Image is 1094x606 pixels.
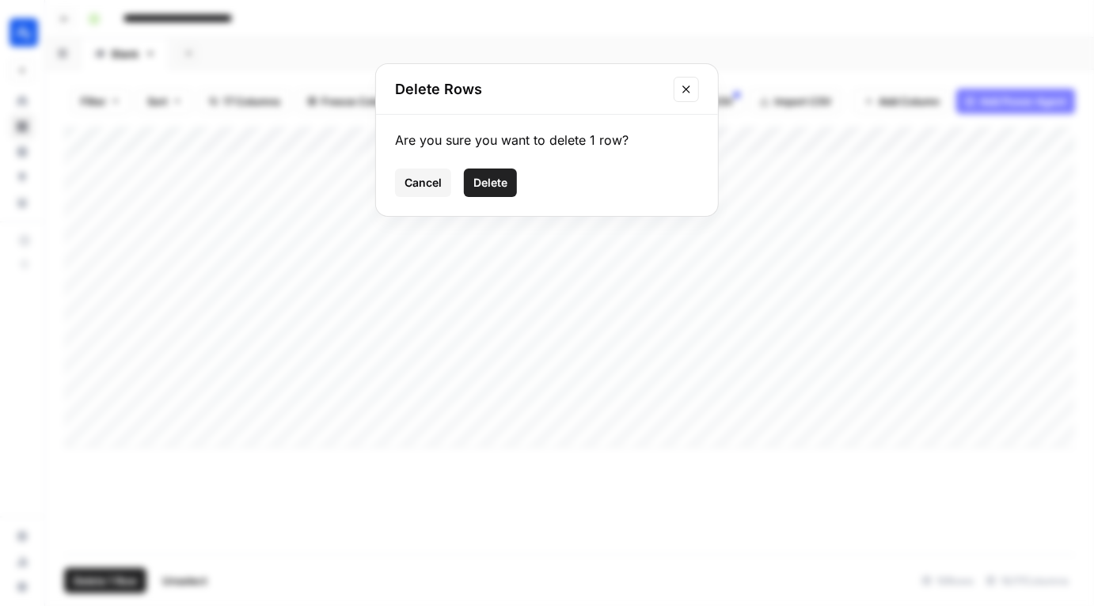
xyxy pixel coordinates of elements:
div: Are you sure you want to delete 1 row? [395,131,699,150]
h2: Delete Rows [395,78,664,100]
span: Cancel [405,175,442,191]
span: Delete [473,175,507,191]
button: Delete [464,169,517,197]
button: Close modal [674,77,699,102]
button: Cancel [395,169,451,197]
